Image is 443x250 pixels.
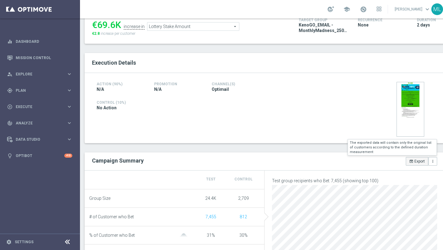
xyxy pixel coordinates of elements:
span: 30% [239,233,248,238]
button: Data Studio keyboard_arrow_right [7,137,73,142]
i: settings [6,239,12,245]
h4: Action (90%) [97,82,145,86]
span: Plan [16,89,66,92]
span: % of Customer who Bet [89,233,135,238]
div: Execute [7,104,66,110]
i: keyboard_arrow_right [66,120,72,126]
h4: Target Group [299,18,349,22]
span: 2 days [417,22,430,28]
img: 36753.jpeg [397,82,424,137]
span: Group Size [89,196,110,201]
div: ML [431,3,443,15]
h4: Recurrence [358,18,408,22]
img: gaussianGrey.svg [178,233,190,237]
i: equalizer [7,39,13,44]
h4: Promotion [154,82,202,86]
h4: Duration [417,18,437,22]
span: school [343,6,350,13]
span: KenoGO_EMAIL - MonthlyMadness_250930 [299,22,349,33]
i: person_search [7,71,13,77]
span: 24.4K [205,196,216,201]
span: Data Studio [16,138,66,141]
button: gps_fixed Plan keyboard_arrow_right [7,88,73,93]
div: +10 [64,154,72,158]
div: Dashboard [7,33,72,50]
button: person_search Explore keyboard_arrow_right [7,72,73,77]
a: Mission Control [16,50,72,66]
i: keyboard_arrow_right [66,87,72,93]
div: Analyze [7,120,66,126]
button: lightbulb Optibot +10 [7,153,73,158]
div: Optibot [7,147,72,164]
span: Show unique customers [240,214,247,219]
span: Execution Details [92,59,136,66]
div: €69.6K [92,19,121,30]
span: Control [234,177,253,181]
div: Mission Control [7,50,72,66]
i: more_vert [431,159,435,163]
button: equalizer Dashboard [7,39,73,44]
span: No Action [97,105,117,111]
span: 31% [207,233,215,238]
i: track_changes [7,120,13,126]
span: None [358,22,369,28]
a: [PERSON_NAME]keyboard_arrow_down [394,5,431,14]
span: Explore [16,72,66,76]
a: Settings [15,240,34,244]
div: Data Studio [7,137,66,142]
div: Explore [7,71,66,77]
i: open_in_browser [409,159,413,163]
h4: Channel(s) [212,82,260,86]
span: keyboard_arrow_down [424,6,431,13]
span: Optimail [212,87,229,92]
a: Dashboard [16,33,72,50]
span: 2,709 [238,196,249,201]
h2: Campaign Summary [92,157,144,164]
span: N/A [97,87,104,92]
span: Test [206,177,216,181]
span: Analyze [16,121,66,125]
i: play_circle_outline [7,104,13,110]
button: play_circle_outline Execute keyboard_arrow_right [7,104,73,109]
i: keyboard_arrow_right [66,136,72,142]
span: N/A [154,87,162,92]
div: Plan [7,88,66,93]
div: increase in [124,24,145,30]
span: Execute [16,105,66,109]
span: increase per customer [101,31,135,36]
span: €2.8 [92,31,100,36]
button: track_changes Analyze keyboard_arrow_right [7,121,73,126]
span: # of Customer who Bet [89,214,134,220]
button: open_in_browser Export [406,157,428,166]
i: gps_fixed [7,88,13,93]
p: Test group recipients who Bet: 7,455 (showing top 100) [272,178,437,183]
i: keyboard_arrow_right [66,71,72,77]
a: Optibot [16,147,64,164]
i: lightbulb [7,153,13,159]
i: keyboard_arrow_right [66,104,72,110]
button: more_vert [429,157,437,166]
button: Mission Control [7,55,73,60]
span: Show unique customers [206,214,216,219]
h4: Control (10%) [97,100,317,105]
